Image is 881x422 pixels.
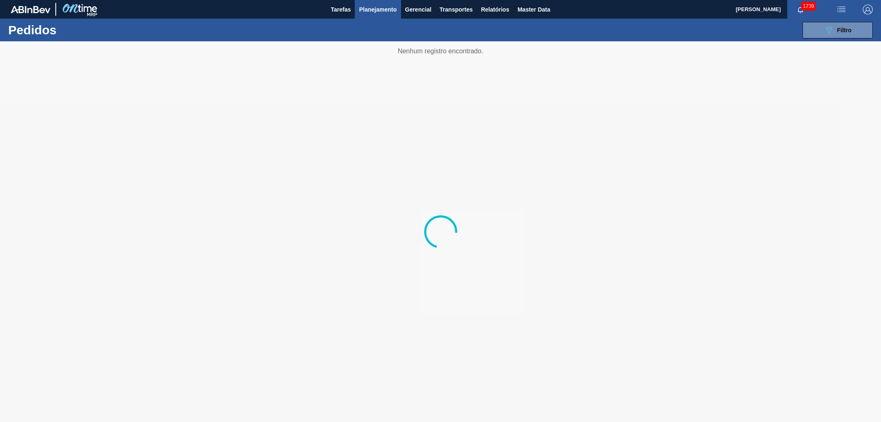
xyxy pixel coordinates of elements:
[803,22,873,38] button: Filtro
[11,6,50,13] img: TNhmsLtSVTkK8tSr43FrP2fwEKptu5GPRR3wAAAABJRU5ErkJggg==
[405,5,432,14] span: Gerencial
[8,25,134,35] h1: Pedidos
[331,5,351,14] span: Tarefas
[787,4,814,15] button: Notificações
[518,5,550,14] span: Master Data
[801,2,816,11] span: 1739
[359,5,397,14] span: Planejamento
[439,5,473,14] span: Transportes
[481,5,509,14] span: Relatórios
[837,27,852,33] span: Filtro
[836,5,846,14] img: userActions
[863,5,873,14] img: Logout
